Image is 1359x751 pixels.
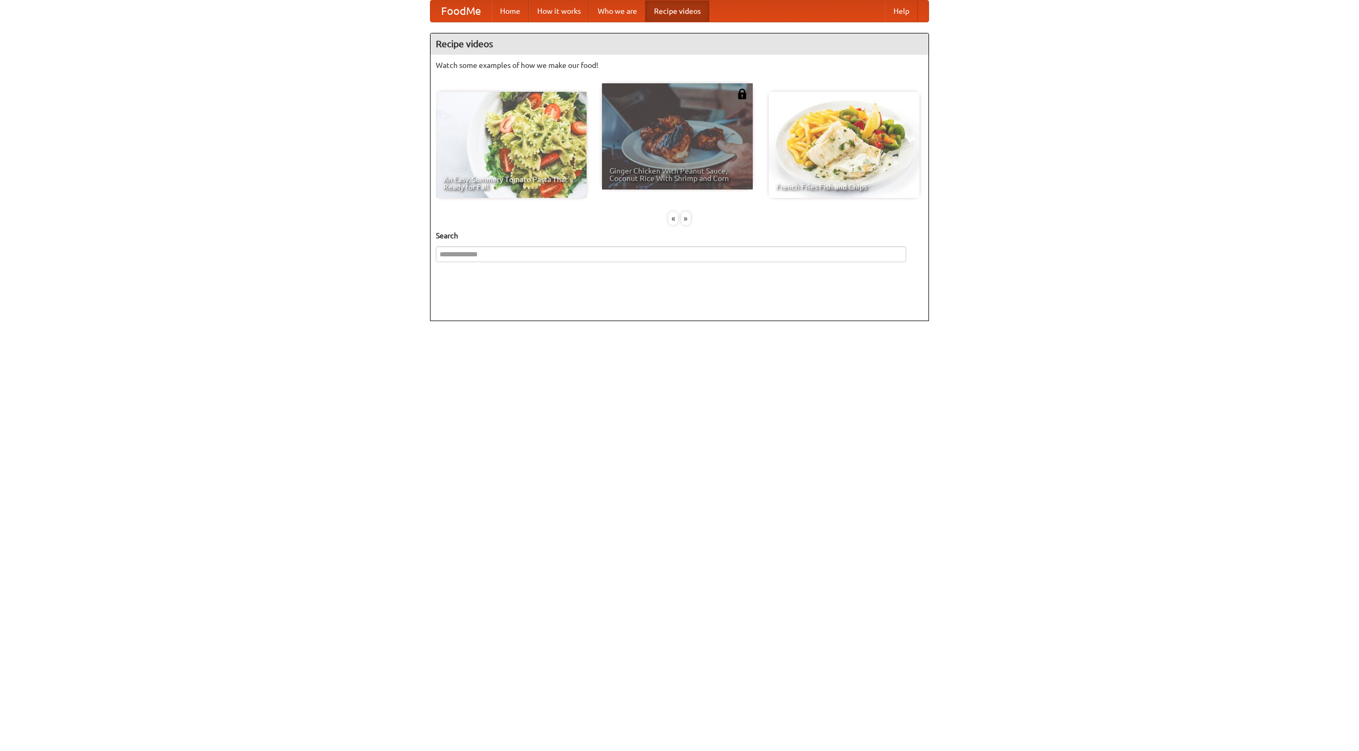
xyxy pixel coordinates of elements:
[737,89,747,99] img: 483408.png
[529,1,589,22] a: How it works
[436,230,923,241] h5: Search
[681,212,691,225] div: »
[769,92,919,198] a: French Fries Fish and Chips
[776,183,912,191] span: French Fries Fish and Chips
[436,60,923,71] p: Watch some examples of how we make our food!
[646,1,709,22] a: Recipe videos
[885,1,918,22] a: Help
[668,212,678,225] div: «
[589,1,646,22] a: Who we are
[492,1,529,22] a: Home
[431,1,492,22] a: FoodMe
[443,176,579,191] span: An Easy, Summery Tomato Pasta That's Ready for Fall
[436,92,587,198] a: An Easy, Summery Tomato Pasta That's Ready for Fall
[431,33,928,55] h4: Recipe videos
